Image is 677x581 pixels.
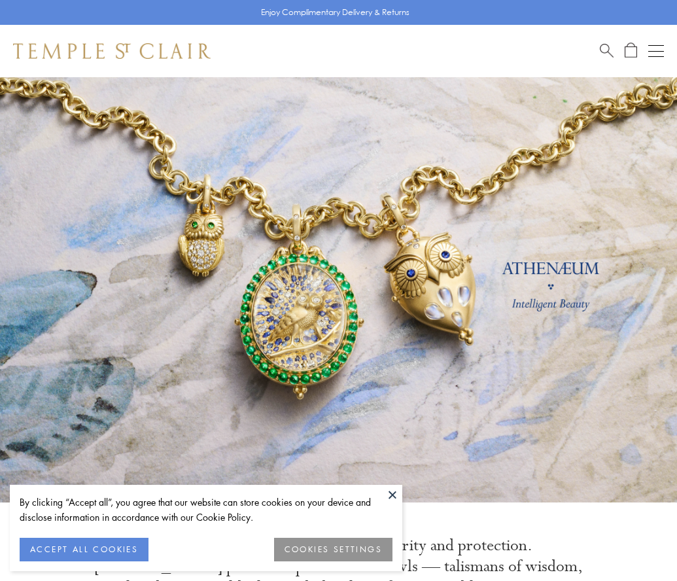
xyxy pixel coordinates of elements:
[274,538,392,561] button: COOKIES SETTINGS
[13,43,211,59] img: Temple St. Clair
[648,43,664,59] button: Open navigation
[600,43,614,59] a: Search
[625,43,637,59] a: Open Shopping Bag
[261,6,409,19] p: Enjoy Complimentary Delivery & Returns
[20,495,392,525] div: By clicking “Accept all”, you agree that our website can store cookies on your device and disclos...
[20,538,148,561] button: ACCEPT ALL COOKIES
